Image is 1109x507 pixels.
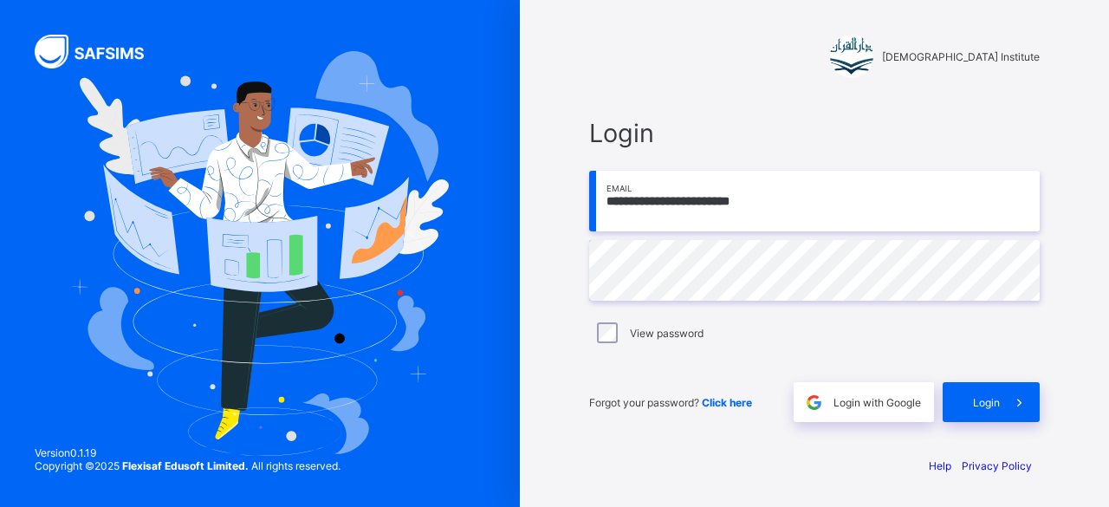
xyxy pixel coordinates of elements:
[882,50,1040,63] span: [DEMOGRAPHIC_DATA] Institute
[589,118,1040,148] span: Login
[962,459,1032,472] a: Privacy Policy
[589,396,752,409] span: Forgot your password?
[973,396,1000,409] span: Login
[702,396,752,409] a: Click here
[804,393,824,413] img: google.396cfc9801f0270233282035f929180a.svg
[35,459,340,472] span: Copyright © 2025 All rights reserved.
[35,446,340,459] span: Version 0.1.19
[929,459,951,472] a: Help
[35,35,165,68] img: SAFSIMS Logo
[630,327,704,340] label: View password
[833,396,921,409] span: Login with Google
[122,459,249,472] strong: Flexisaf Edusoft Limited.
[71,51,448,457] img: Hero Image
